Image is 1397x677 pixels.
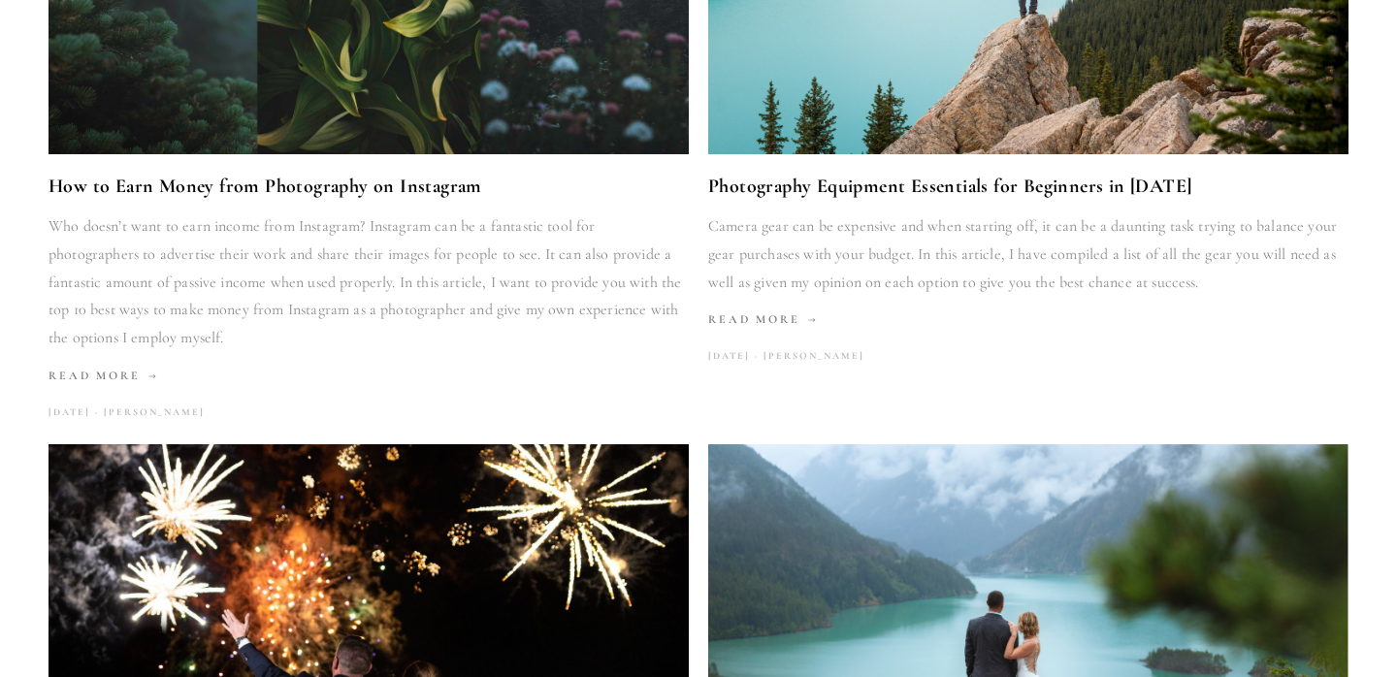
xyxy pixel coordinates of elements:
a: [PERSON_NAME] [750,343,864,370]
p: Who doesn’t want to earn income from Instagram? Instagram can be a fantastic tool for photographe... [49,212,689,352]
p: Camera gear can be expensive and when starting off, it can be a daunting task trying to balance y... [708,212,1348,296]
a: Read More [49,362,689,390]
time: [DATE] [49,400,90,426]
time: [DATE] [708,343,750,370]
a: [PERSON_NAME] [90,400,205,426]
a: Photography Equipment Essentials for Beginners in [DATE] [708,170,1348,203]
a: Read More [708,306,1348,334]
a: How to Earn Money from Photography on Instagram [49,170,689,203]
span: Read More [49,369,159,382]
span: Read More [708,312,819,326]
